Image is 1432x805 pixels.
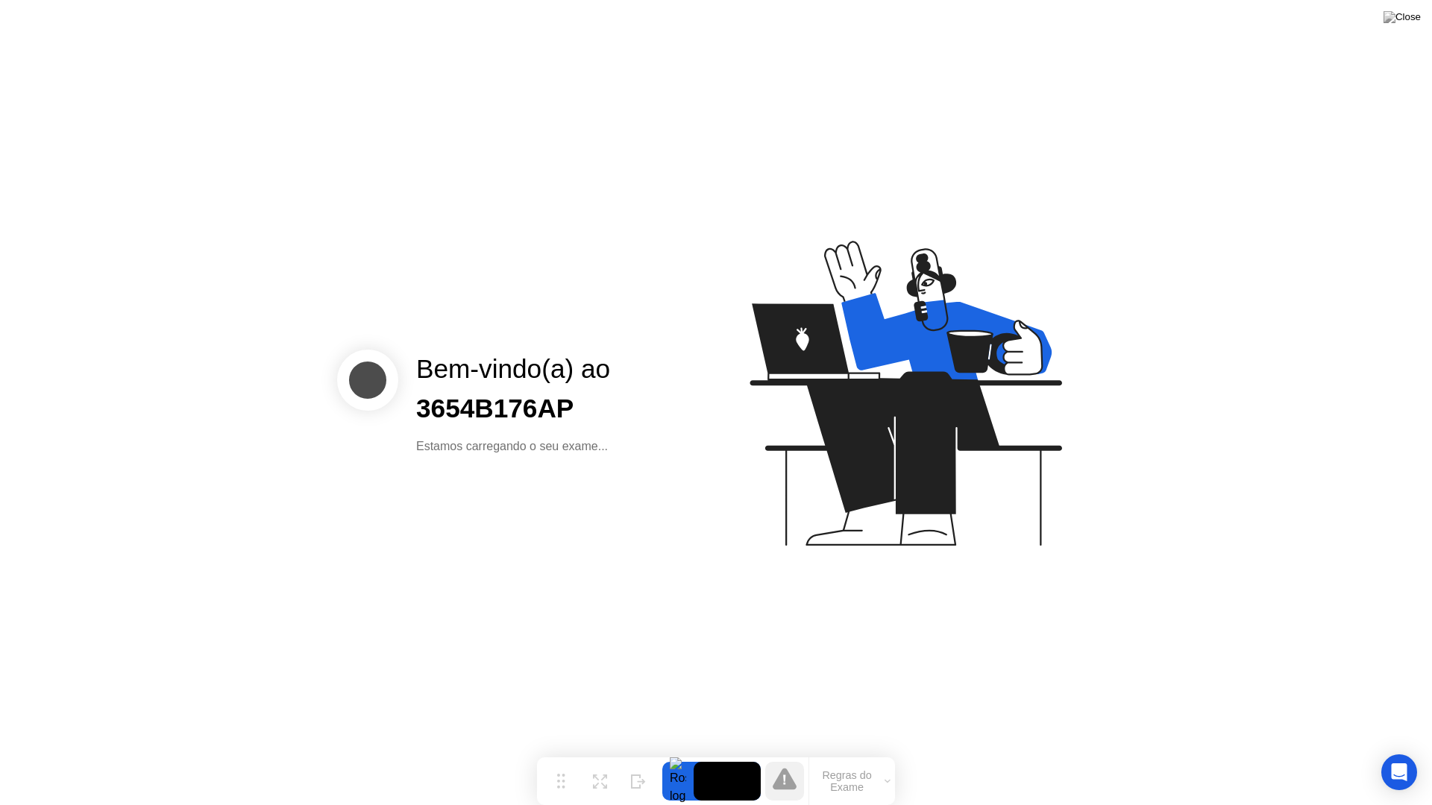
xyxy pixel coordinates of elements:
[416,438,610,455] div: Estamos carregando o seu exame...
[416,350,610,389] div: Bem-vindo(a) ao
[416,389,610,429] div: 3654B176AP
[1384,11,1421,23] img: Close
[809,768,895,794] button: Regras do Exame
[1381,754,1417,790] div: Open Intercom Messenger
